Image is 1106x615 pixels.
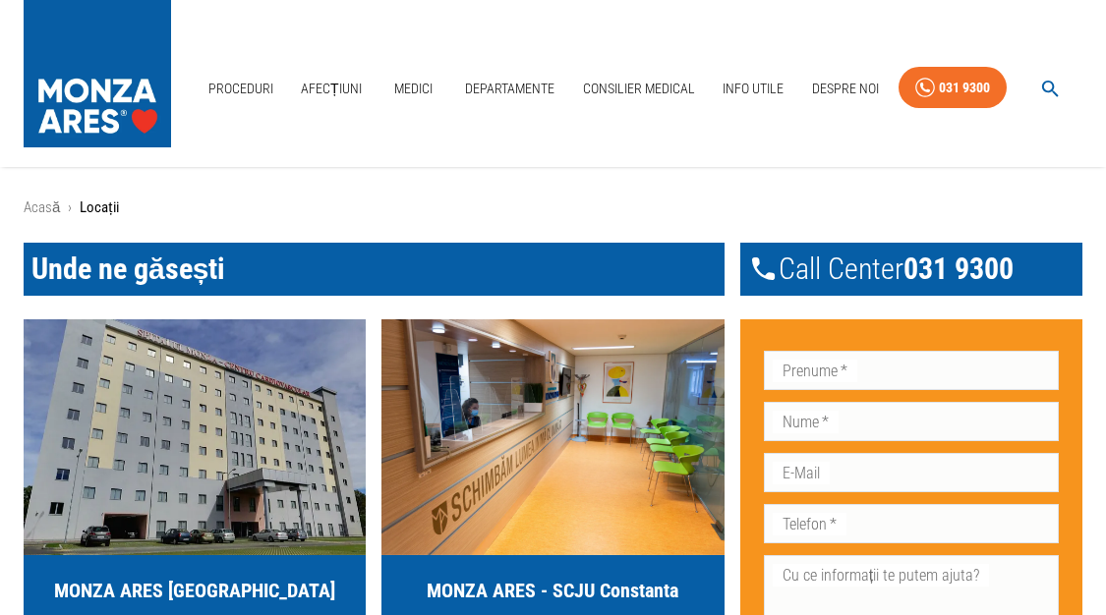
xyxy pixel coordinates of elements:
[903,251,1014,288] span: 031 9300
[715,69,791,109] a: Info Utile
[293,69,370,109] a: Afecțiuni
[804,69,887,109] a: Despre Noi
[575,69,703,109] a: Consilier Medical
[201,69,281,109] a: Proceduri
[457,69,562,109] a: Departamente
[31,252,225,286] span: Unde ne găsești
[939,76,990,100] div: 031 9300
[740,243,1082,296] div: Call Center
[427,577,678,604] h5: MONZA ARES - SCJU Constanta
[24,196,1082,219] nav: breadcrumb
[899,67,1007,109] a: 031 9300
[381,319,724,555] img: MONZA ARES Constanta
[54,577,335,604] h5: MONZA ARES [GEOGRAPHIC_DATA]
[68,196,72,219] li: ›
[80,196,118,219] p: Locații
[381,69,444,109] a: Medici
[24,319,366,555] img: MONZA ARES Bucuresti
[24,198,60,216] a: Acasă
